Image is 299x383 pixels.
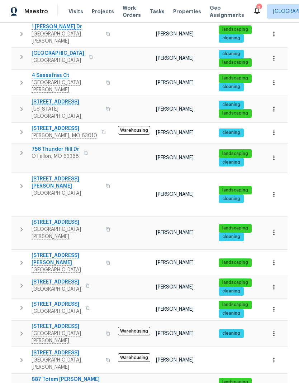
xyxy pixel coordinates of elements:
[156,31,194,37] span: [PERSON_NAME]
[219,110,251,116] span: landscaping
[156,56,194,61] span: [PERSON_NAME]
[219,159,243,165] span: cleaning
[256,4,261,11] div: 9
[219,26,251,33] span: landscaping
[118,353,150,362] span: Warehousing
[156,192,194,197] span: [PERSON_NAME]
[92,8,114,15] span: Projects
[219,102,243,108] span: cleaning
[156,285,194,290] span: [PERSON_NAME]
[219,35,243,41] span: cleaning
[149,9,165,14] span: Tasks
[219,130,243,136] span: cleaning
[219,330,243,336] span: cleaning
[156,260,194,265] span: [PERSON_NAME]
[210,4,244,19] span: Geo Assignments
[219,75,251,81] span: landscaping
[156,130,194,135] span: [PERSON_NAME]
[219,234,243,240] span: cleaning
[173,8,201,15] span: Properties
[219,51,243,57] span: cleaning
[156,107,194,112] span: [PERSON_NAME]
[219,288,243,294] span: cleaning
[156,358,194,363] span: [PERSON_NAME]
[156,331,194,336] span: [PERSON_NAME]
[219,260,251,266] span: landscaping
[24,8,48,15] span: Maestro
[68,8,83,15] span: Visits
[156,230,194,235] span: [PERSON_NAME]
[219,196,243,202] span: cleaning
[219,302,251,308] span: landscaping
[219,187,251,193] span: landscaping
[118,327,150,335] span: Warehousing
[219,59,251,66] span: landscaping
[219,151,251,157] span: landscaping
[123,4,141,19] span: Work Orders
[219,280,251,286] span: landscaping
[118,126,150,135] span: Warehousing
[156,80,194,85] span: [PERSON_NAME]
[156,155,194,160] span: [PERSON_NAME]
[219,84,243,90] span: cleaning
[156,307,194,312] span: [PERSON_NAME]
[219,225,251,231] span: landscaping
[219,310,243,316] span: cleaning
